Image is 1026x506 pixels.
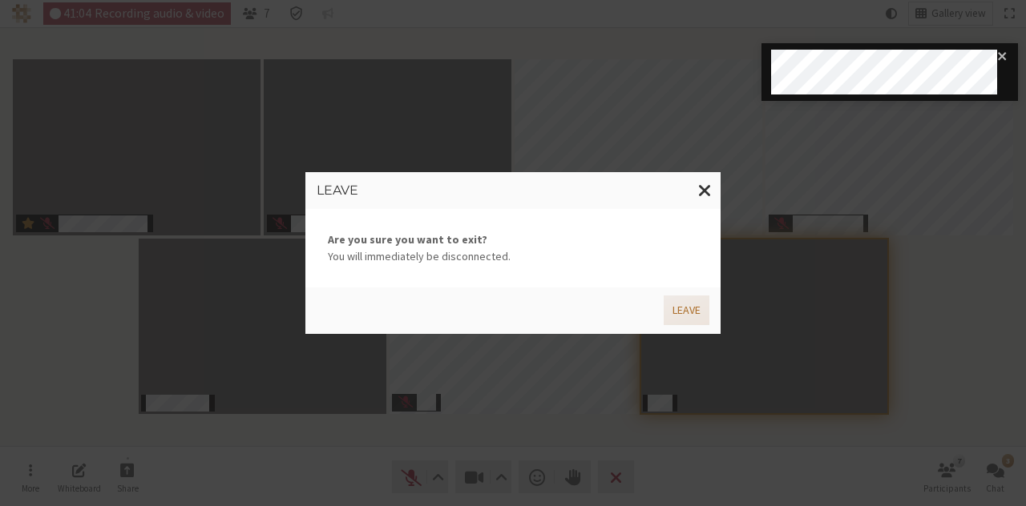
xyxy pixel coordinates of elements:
[305,209,721,287] div: You will immediately be disconnected.
[328,231,698,248] strong: Are you sure you want to exit?
[689,172,721,209] button: Close modal
[317,183,709,198] h3: Leave
[664,295,709,325] button: Leave
[997,50,1008,67] button: close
